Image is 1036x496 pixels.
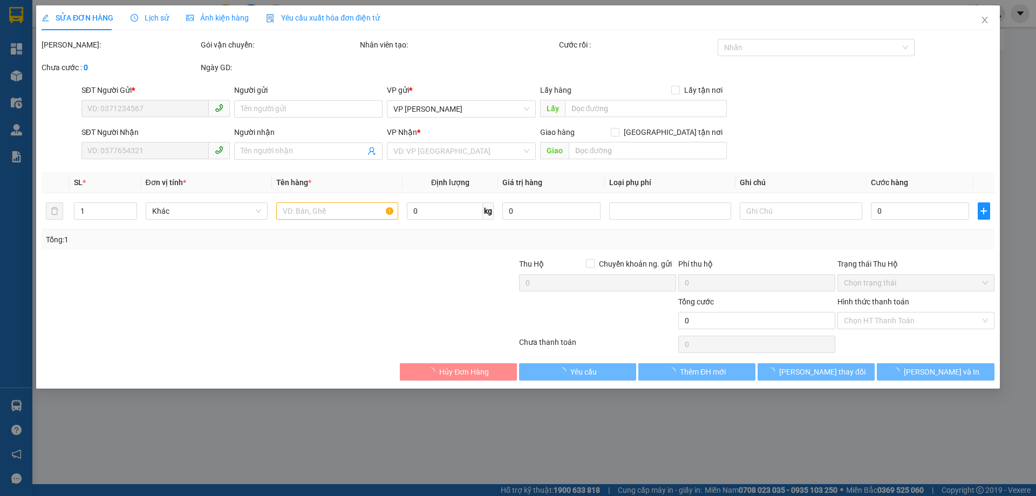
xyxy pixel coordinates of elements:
div: Chưa cước : [42,62,199,73]
span: [PERSON_NAME] và In [904,366,979,378]
span: Chọn trạng thái [844,275,988,291]
button: [PERSON_NAME] thay đổi [758,363,875,381]
span: Lấy [540,100,565,117]
span: [PERSON_NAME] thay đổi [779,366,865,378]
span: Lấy tận nơi [680,84,727,96]
div: Phí thu hộ [678,258,835,274]
span: Yêu cầu [570,366,597,378]
span: loading [767,368,779,375]
span: plus [978,207,989,215]
span: close [980,16,989,24]
button: Thêm ĐH mới [638,363,755,381]
span: Tên hàng [276,178,311,187]
span: Lịch sử [131,13,169,22]
div: Chưa thanh toán [518,336,677,355]
div: Trạng thái Thu Hộ [837,258,994,270]
span: Tổng cước [678,297,714,306]
div: Người nhận [234,126,383,138]
button: [PERSON_NAME] và In [877,363,994,381]
div: Ngày GD: [201,62,358,73]
div: [PERSON_NAME]: [42,39,199,51]
button: Hủy Đơn Hàng [400,363,517,381]
div: Nhân viên tạo: [360,39,557,51]
span: Giá trị hàng [502,178,542,187]
div: Gói vận chuyển: [201,39,358,51]
span: Hủy Đơn Hàng [439,366,489,378]
label: Hình thức thanh toán [837,297,909,306]
b: 0 [84,63,88,72]
span: Giao hàng [540,128,575,137]
div: Tổng: 1 [46,234,400,246]
span: Thu Hộ [519,260,544,268]
div: VP gửi [387,84,536,96]
span: Chuyển khoản ng. gửi [595,258,676,270]
div: SĐT Người Gửi [81,84,230,96]
span: edit [42,14,49,22]
th: Ghi chú [736,172,867,193]
img: icon [266,14,275,23]
button: plus [978,202,990,220]
span: Thêm ĐH mới [680,366,726,378]
button: Close [970,5,1000,36]
span: Lấy hàng [540,86,571,94]
span: VP Nhận [387,128,418,137]
span: Ảnh kiện hàng [186,13,249,22]
span: [GEOGRAPHIC_DATA] tận nơi [619,126,727,138]
span: loading [427,368,439,375]
span: SL [74,178,83,187]
span: user-add [368,147,377,155]
span: Cước hàng [871,178,908,187]
span: kg [483,202,494,220]
input: Dọc đường [569,142,727,159]
span: Định lượng [431,178,469,187]
span: VP Cương Gián [394,101,529,117]
input: Ghi Chú [740,202,862,220]
div: Người gửi [234,84,383,96]
span: Đơn vị tính [146,178,186,187]
span: Giao [540,142,569,159]
span: Yêu cầu xuất hóa đơn điện tử [266,13,380,22]
input: VD: Bàn, Ghế [276,202,398,220]
span: Khác [152,203,261,219]
span: phone [215,104,223,112]
input: Dọc đường [565,100,727,117]
button: Yêu cầu [519,363,636,381]
div: Cước rồi : [559,39,716,51]
span: loading [892,368,904,375]
div: SĐT Người Nhận [81,126,230,138]
th: Loại phụ phí [605,172,735,193]
span: clock-circle [131,14,138,22]
span: loading [668,368,680,375]
button: delete [46,202,63,220]
span: picture [186,14,194,22]
span: SỬA ĐƠN HÀNG [42,13,113,22]
span: phone [215,146,223,154]
span: loading [558,368,570,375]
